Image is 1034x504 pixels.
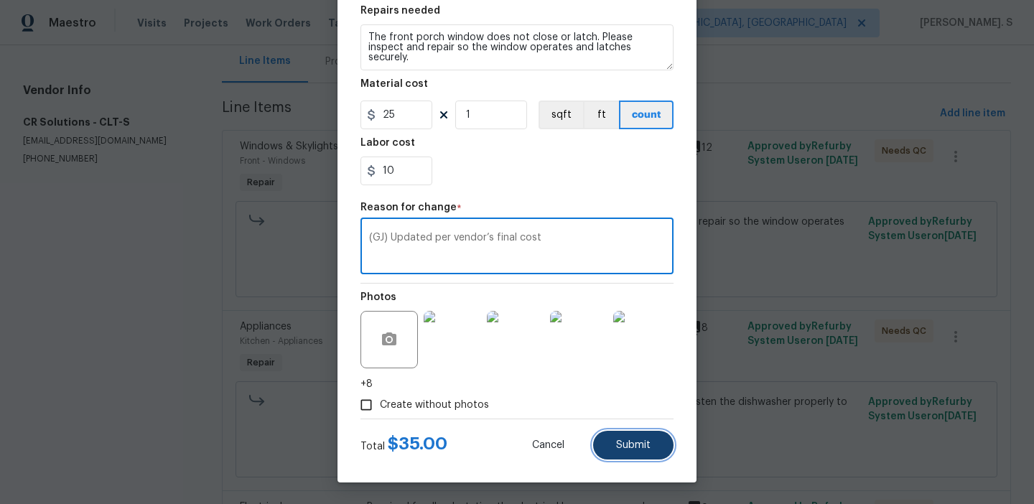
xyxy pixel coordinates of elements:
span: +8 [360,377,373,391]
span: $ 35.00 [388,435,447,452]
button: Submit [593,431,674,459]
h5: Material cost [360,79,428,89]
h5: Photos [360,292,396,302]
span: Create without photos [380,398,489,413]
h5: Repairs needed [360,6,440,16]
button: sqft [539,101,583,129]
button: count [619,101,674,129]
textarea: (GJ) Updated per vendor’s final cost [369,233,665,263]
h5: Labor cost [360,138,415,148]
span: Submit [616,440,651,451]
h5: Reason for change [360,202,457,213]
span: Cancel [532,440,564,451]
div: Total [360,437,447,454]
button: ft [583,101,619,129]
textarea: The front porch window does not close or latch. Please inspect and repair so the window operates ... [360,24,674,70]
button: Cancel [509,431,587,459]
